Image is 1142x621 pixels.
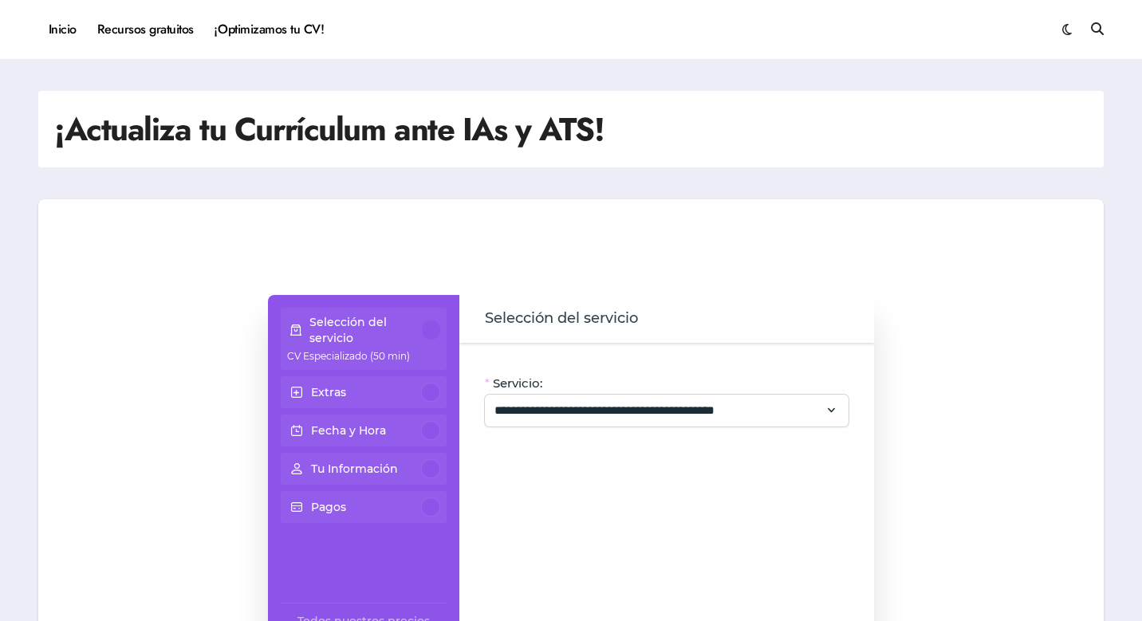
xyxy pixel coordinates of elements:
[485,308,638,330] span: Selección del servicio
[309,314,423,346] p: Selección del servicio
[54,107,604,151] h1: ¡Actualiza tu Currículum ante IAs y ATS!
[311,384,346,400] p: Extras
[311,499,346,515] p: Pagos
[204,8,334,51] a: ¡Optimizamos tu CV!
[493,375,542,391] span: Servicio:
[87,8,204,51] a: Recursos gratuitos
[311,423,386,438] p: Fecha y Hora
[311,461,398,477] p: Tu Información
[38,8,87,51] a: Inicio
[287,350,410,362] span: CV Especializado (50 min)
